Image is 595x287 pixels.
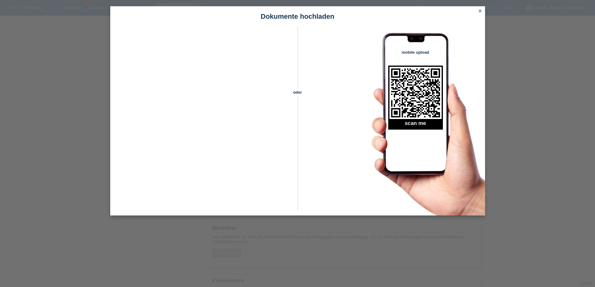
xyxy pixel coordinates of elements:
h1: Dokumente hochladen [110,12,485,20]
iframe: Upload [120,42,287,198]
h2: scan me [388,120,443,130]
a: close [476,8,484,15]
span: oder [287,89,309,96]
h4: mobile upload [388,50,443,55]
i: close [478,8,483,13]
